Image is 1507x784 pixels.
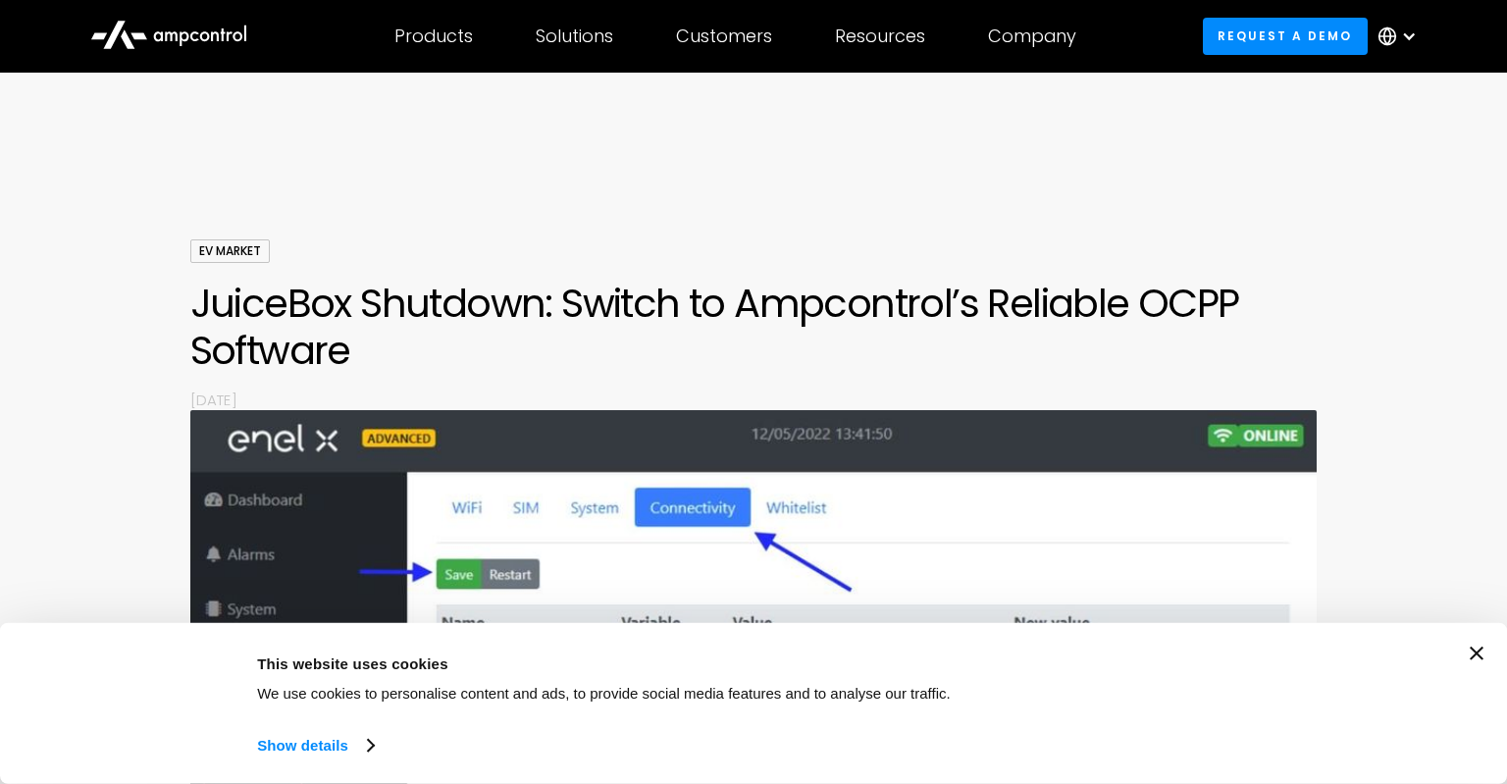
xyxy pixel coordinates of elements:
div: Solutions [536,26,613,47]
div: EV Market [190,239,270,263]
button: Close banner [1470,647,1483,660]
div: Resources [835,26,925,47]
p: [DATE] [190,390,1318,410]
div: Products [394,26,473,47]
a: Request a demo [1203,18,1368,54]
div: Customers [676,26,772,47]
div: This website uses cookies [257,652,1109,675]
span: We use cookies to personalise content and ads, to provide social media features and to analyse ou... [257,685,951,702]
h1: JuiceBox Shutdown: Switch to Ampcontrol’s Reliable OCPP Software [190,280,1318,374]
div: Company [988,26,1076,47]
button: Okay [1153,647,1433,704]
a: Show details [257,731,373,760]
